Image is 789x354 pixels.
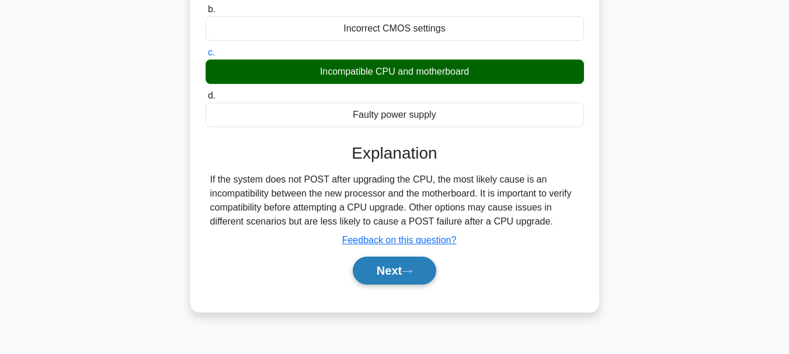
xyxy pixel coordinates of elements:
[213,143,577,163] h3: Explanation
[208,90,216,100] span: d.
[206,16,584,41] div: Incorrect CMOS settings
[206,103,584,127] div: Faulty power supply
[206,59,584,84] div: Incompatible CPU and motherboard
[342,235,457,245] a: Feedback on this question?
[208,47,215,57] span: c.
[208,4,216,14] span: b.
[210,173,579,229] div: If the system does not POST after upgrading the CPU, the most likely cause is an incompatibility ...
[353,257,436,285] button: Next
